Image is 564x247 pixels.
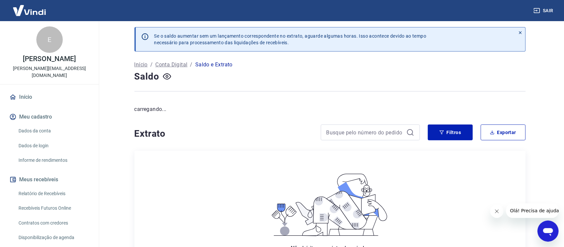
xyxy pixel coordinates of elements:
[16,231,91,244] a: Disponibilização de agenda
[8,0,51,20] img: Vindi
[428,124,473,140] button: Filtros
[8,90,91,104] a: Início
[16,201,91,215] a: Recebíveis Futuros Online
[23,55,76,62] p: [PERSON_NAME]
[195,61,233,69] p: Saldo e Extrato
[506,203,559,218] iframe: Mensagem da empresa
[134,61,148,69] a: Início
[150,61,153,69] p: /
[8,172,91,187] button: Meus recebíveis
[16,154,91,167] a: Informe de rendimentos
[155,61,187,69] a: Conta Digital
[538,221,559,242] iframe: Botão para abrir a janela de mensagens
[481,124,526,140] button: Exportar
[8,110,91,124] button: Meu cadastro
[16,187,91,200] a: Relatório de Recebíveis
[490,205,504,218] iframe: Fechar mensagem
[134,127,313,140] h4: Extrato
[16,139,91,153] a: Dados de login
[4,5,56,10] span: Olá! Precisa de ajuda?
[134,70,159,83] h4: Saldo
[134,105,526,113] p: carregando...
[154,33,427,46] p: Se o saldo aumentar sem um lançamento correspondente no extrato, aguarde algumas horas. Isso acon...
[532,5,556,17] button: Sair
[36,26,63,53] div: E
[326,127,404,137] input: Busque pelo número do pedido
[190,61,193,69] p: /
[16,124,91,138] a: Dados da conta
[5,65,94,79] p: [PERSON_NAME][EMAIL_ADDRESS][DOMAIN_NAME]
[16,216,91,230] a: Contratos com credores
